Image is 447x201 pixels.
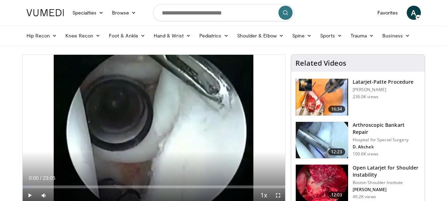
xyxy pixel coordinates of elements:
[328,148,345,155] span: 12:23
[353,137,420,143] p: Hospital for Special Surgery
[353,87,413,93] p: [PERSON_NAME]
[68,6,108,20] a: Specialties
[105,29,149,43] a: Foot & Ankle
[22,29,61,43] a: Hip Recon
[353,144,420,150] p: D. Altchek
[373,6,402,20] a: Favorites
[27,9,64,16] img: VuMedi Logo
[296,122,348,159] img: 10039_3.png.150x105_q85_crop-smart_upscale.jpg
[108,6,140,20] a: Browse
[407,6,421,20] a: A
[353,94,378,100] p: 236.0K views
[295,78,420,116] a: 16:34 Latarjet-Patte Procedure [PERSON_NAME] 236.0K views
[233,29,288,43] a: Shoulder & Elbow
[353,187,420,193] p: [PERSON_NAME]
[328,106,345,113] span: 16:34
[295,122,420,159] a: 12:23 Arthroscopic Bankart Repair Hospital for Special Surgery D. Altchek 100.6K views
[29,175,39,181] span: 0:00
[295,59,346,67] h4: Related Videos
[149,29,195,43] a: Hand & Wrist
[353,151,378,157] p: 100.6K views
[353,164,420,178] h3: Open Latarjet for Shoulder Instability
[153,4,294,21] input: Search topics, interventions
[328,191,345,199] span: 12:03
[353,122,420,136] h3: Arthroscopic Bankart Repair
[353,180,420,185] p: Boston Shoulder Institute
[378,29,414,43] a: Business
[195,29,233,43] a: Pediatrics
[288,29,316,43] a: Spine
[353,78,413,85] h3: Latarjet-Patte Procedure
[23,185,285,188] div: Progress Bar
[61,29,105,43] a: Knee Recon
[40,175,42,181] span: /
[353,194,376,200] p: 49.2K views
[316,29,346,43] a: Sports
[346,29,378,43] a: Trauma
[43,175,55,181] span: 23:05
[296,79,348,116] img: 617583_3.png.150x105_q85_crop-smart_upscale.jpg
